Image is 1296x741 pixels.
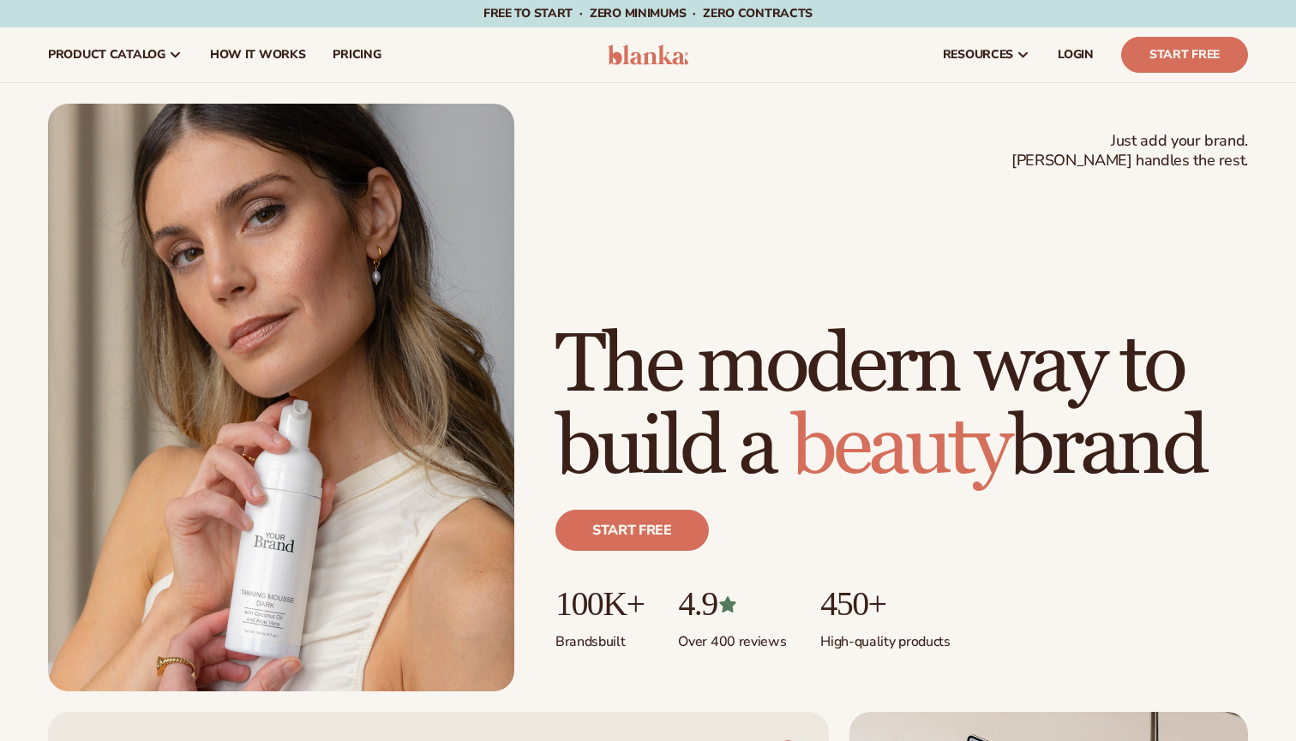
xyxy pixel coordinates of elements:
p: 4.9 [678,585,786,623]
a: How It Works [196,27,320,82]
span: How It Works [210,48,306,62]
span: pricing [333,48,381,62]
p: High-quality products [820,623,950,651]
a: product catalog [34,27,196,82]
p: Over 400 reviews [678,623,786,651]
span: Just add your brand. [PERSON_NAME] handles the rest. [1011,131,1248,171]
a: Start Free [1121,37,1248,73]
a: LOGIN [1044,27,1107,82]
img: logo [608,45,689,65]
span: beauty [791,397,1009,498]
span: resources [943,48,1013,62]
a: Start free [555,510,709,551]
p: Brands built [555,623,644,651]
a: resources [929,27,1044,82]
span: LOGIN [1058,48,1094,62]
img: Female holding tanning mousse. [48,104,514,691]
span: product catalog [48,48,165,62]
a: pricing [319,27,394,82]
span: Free to start · ZERO minimums · ZERO contracts [483,5,813,21]
h1: The modern way to build a brand [555,325,1248,489]
p: 100K+ [555,585,644,623]
p: 450+ [820,585,950,623]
